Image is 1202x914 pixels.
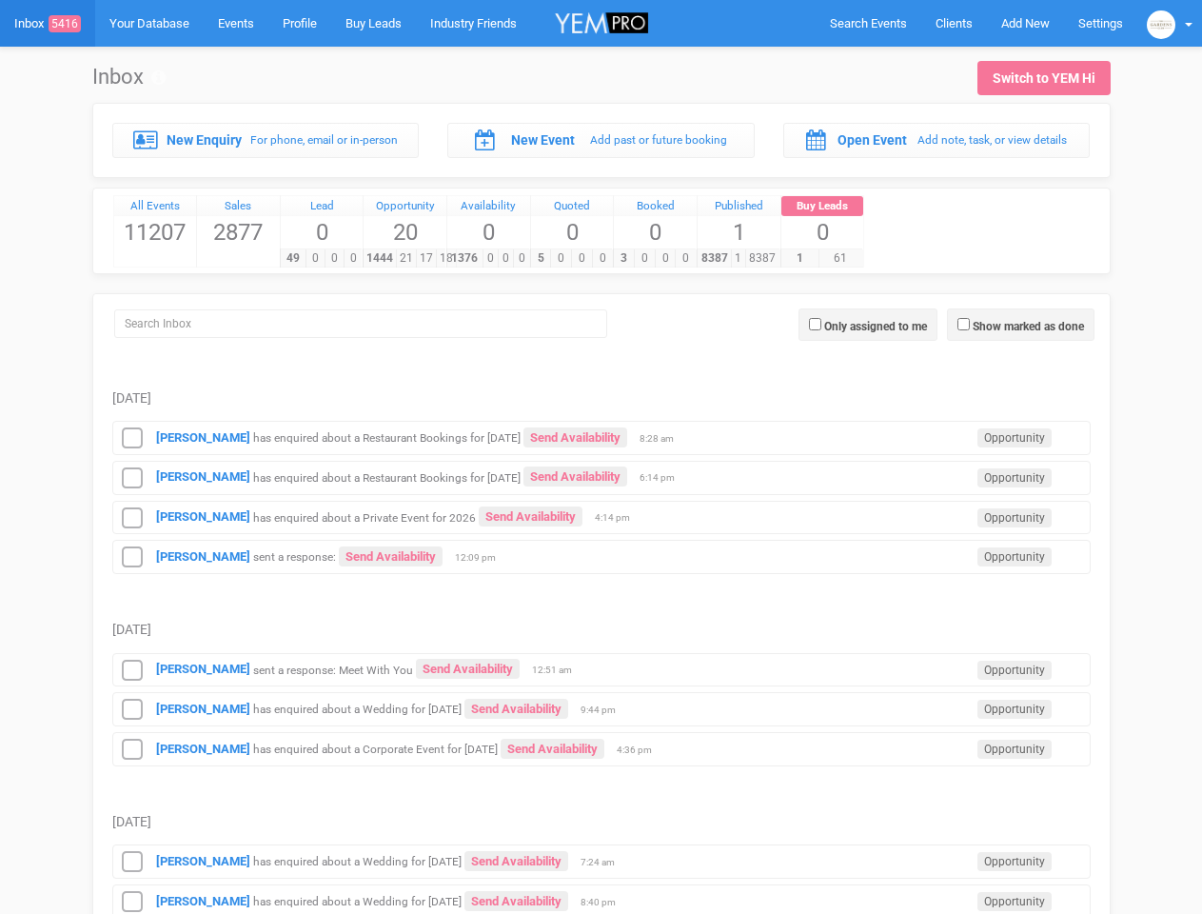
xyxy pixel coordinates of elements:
[675,249,697,268] span: 0
[783,123,1091,157] a: Open Event Add note, task, or view details
[156,509,250,524] a: [PERSON_NAME]
[253,895,462,908] small: has enquired about a Wedding for [DATE]
[167,130,242,149] label: New Enquiry
[977,61,1111,95] a: Switch to YEM Hi
[156,854,250,868] a: [PERSON_NAME]
[781,196,864,217] div: Buy Leads
[364,216,446,248] span: 20
[281,196,364,217] a: Lead
[114,309,607,338] input: Search Inbox
[590,133,727,147] small: Add past or future booking
[447,196,530,217] a: Availability
[156,430,250,445] a: [PERSON_NAME]
[523,467,627,487] a: Send Availability
[697,249,732,268] span: 8387
[197,196,280,217] a: Sales
[416,249,437,268] span: 17
[917,133,1067,147] small: Add note, task, or view details
[281,216,364,248] span: 0
[156,662,250,676] a: [PERSON_NAME]
[436,249,457,268] span: 18
[114,196,197,217] a: All Events
[364,196,446,217] a: Opportunity
[112,623,1091,637] h5: [DATE]
[49,15,81,32] span: 5416
[156,894,250,908] a: [PERSON_NAME]
[447,123,755,157] a: New Event Add past or future booking
[156,702,250,716] a: [PERSON_NAME]
[824,318,927,335] label: Only assigned to me
[581,704,628,717] span: 9:44 pm
[531,196,614,217] a: Quoted
[977,428,1052,447] span: Opportunity
[511,130,575,149] label: New Event
[280,249,306,268] span: 49
[977,661,1052,680] span: Opportunity
[501,739,604,759] a: Send Availability
[197,216,280,248] span: 2877
[156,469,250,484] strong: [PERSON_NAME]
[592,249,614,268] span: 0
[250,133,398,147] small: For phone, email or in-person
[325,249,345,268] span: 0
[483,249,499,268] span: 0
[977,547,1052,566] span: Opportunity
[655,249,677,268] span: 0
[640,432,687,446] span: 8:28 am
[339,546,443,566] a: Send Availability
[523,427,627,447] a: Send Availability
[253,855,462,868] small: has enquired about a Wedding for [DATE]
[634,249,656,268] span: 0
[581,856,628,869] span: 7:24 am
[613,249,635,268] span: 3
[977,852,1052,871] span: Opportunity
[977,700,1052,719] span: Opportunity
[973,318,1084,335] label: Show marked as done
[837,130,907,149] label: Open Event
[455,551,502,565] span: 12:09 pm
[112,123,420,157] a: New Enquiry For phone, email or in-person
[818,249,864,268] span: 61
[112,815,1091,829] h5: [DATE]
[416,659,520,679] a: Send Availability
[363,249,397,268] span: 1444
[936,16,973,30] span: Clients
[617,744,664,757] span: 4:36 pm
[581,896,628,909] span: 8:40 pm
[614,196,697,217] a: Booked
[114,216,197,248] span: 11207
[532,664,580,677] span: 12:51 am
[745,249,780,268] span: 8387
[253,510,476,524] small: has enquired about a Private Event for 2026
[530,249,552,268] span: 5
[112,391,1091,406] h5: [DATE]
[731,249,746,268] span: 1
[253,703,462,716] small: has enquired about a Wedding for [DATE]
[977,468,1052,487] span: Opportunity
[640,471,687,485] span: 6:14 pm
[156,549,250,564] a: [PERSON_NAME]
[446,249,483,268] span: 1376
[253,743,498,756] small: has enquired about a Corporate Event for [DATE]
[156,742,250,756] a: [PERSON_NAME]
[698,216,780,248] span: 1
[571,249,593,268] span: 0
[464,891,568,911] a: Send Availability
[513,249,529,268] span: 0
[305,249,325,268] span: 0
[698,196,780,217] a: Published
[253,470,521,484] small: has enquired about a Restaurant Bookings for [DATE]
[92,66,166,89] h1: Inbox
